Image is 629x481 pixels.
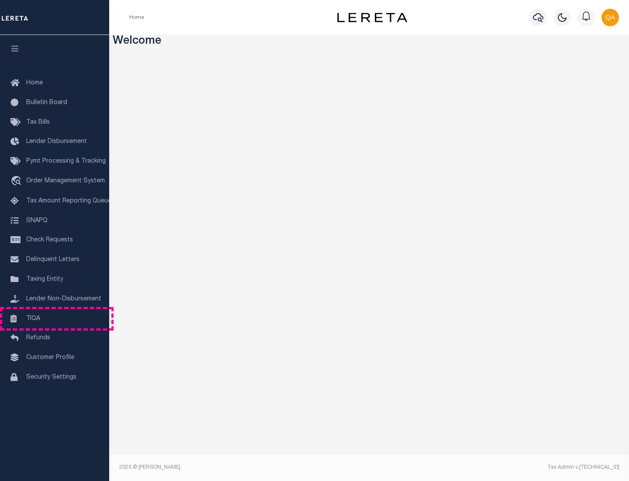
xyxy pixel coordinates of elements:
[26,276,63,282] span: Taxing Entity
[26,257,79,263] span: Delinquent Letters
[337,13,407,22] img: logo-dark.svg
[10,176,24,187] i: travel_explore
[26,217,48,223] span: SNAPQ
[26,374,76,380] span: Security Settings
[26,335,50,341] span: Refunds
[26,80,43,86] span: Home
[129,14,144,21] li: Home
[26,198,111,204] span: Tax Amount Reporting Queue
[113,464,370,471] div: 2025 © [PERSON_NAME].
[26,355,74,361] span: Customer Profile
[376,464,619,471] div: Tax Admin v.[TECHNICAL_ID]
[26,119,50,125] span: Tax Bills
[601,9,619,26] img: svg+xml;base64,PHN2ZyB4bWxucz0iaHR0cDovL3d3dy53My5vcmcvMjAwMC9zdmciIHBvaW50ZXItZXZlbnRzPSJub25lIi...
[26,296,101,302] span: Lender Non-Disbursement
[26,178,105,184] span: Order Management System
[26,158,106,164] span: Pymt Processing & Tracking
[26,139,87,145] span: Lender Disbursement
[113,35,626,49] h3: Welcome
[26,100,67,106] span: Bulletin Board
[26,237,73,243] span: Check Requests
[26,315,40,321] span: TIQA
